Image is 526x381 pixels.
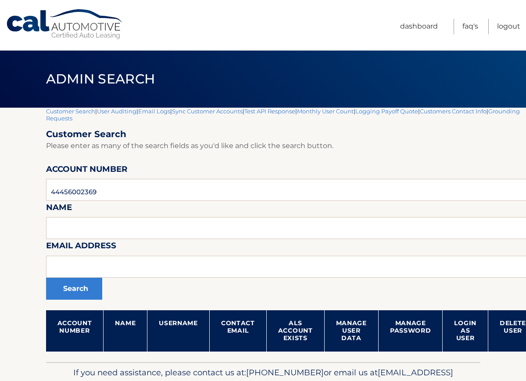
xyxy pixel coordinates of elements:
[46,71,155,87] span: Admin Search
[497,19,520,34] a: Logout
[244,108,295,115] a: Test API Response
[378,310,443,352] th: Manage Password
[46,163,128,179] label: Account Number
[420,108,487,115] a: Customers Contact Info
[104,310,147,352] th: Name
[46,310,104,352] th: Account Number
[324,310,378,352] th: Manage User Data
[266,310,324,352] th: ALS Account Exists
[355,108,418,115] a: Logging Payoff Quote
[46,108,95,115] a: Customer Search
[209,310,266,352] th: Contact Email
[297,108,354,115] a: Monthly User Count
[172,108,243,115] a: Sync Customer Accounts
[443,310,488,352] th: Login as User
[462,19,478,34] a: FAQ's
[46,278,102,300] button: Search
[6,9,124,40] a: Cal Automotive
[147,310,210,352] th: Username
[46,239,116,255] label: Email Address
[400,19,438,34] a: Dashboard
[46,201,72,217] label: Name
[138,108,170,115] a: Email Logs
[97,108,136,115] a: User Auditing
[246,367,324,377] span: [PHONE_NUMBER]
[46,108,520,122] a: Grounding Requests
